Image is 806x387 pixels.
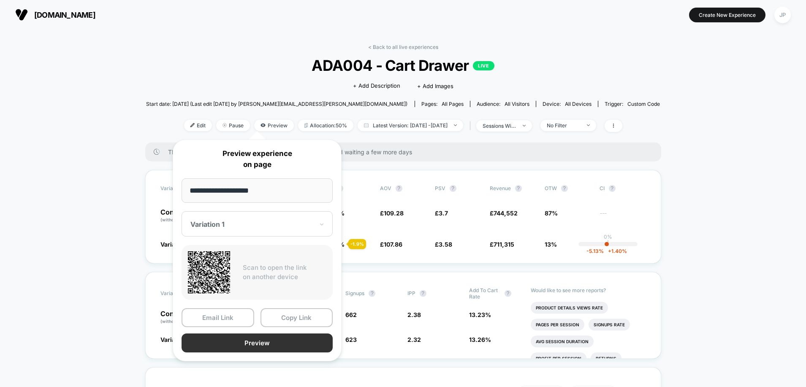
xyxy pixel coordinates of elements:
span: IPP [407,290,415,296]
span: Preview [254,120,294,131]
li: Avg Session Duration [531,336,594,347]
span: £ [490,241,514,248]
span: + [608,248,611,254]
span: Custom Code [627,101,660,107]
p: LIVE [473,61,494,70]
span: Start date: [DATE] (Last edit [DATE] by [PERSON_NAME][EMAIL_ADDRESS][PERSON_NAME][DOMAIN_NAME]) [146,101,407,107]
span: £ [435,210,448,217]
span: Revenue [490,185,511,191]
button: ? [515,185,522,192]
span: 3.7 [439,210,448,217]
span: £ [380,210,404,217]
button: Create New Experience [689,8,765,22]
li: Signups Rate [589,319,630,331]
button: Preview [182,333,333,352]
button: ? [505,290,511,297]
button: Copy Link [261,308,333,327]
button: ? [420,290,426,297]
div: sessions with impression [483,123,516,129]
span: CI [600,185,646,192]
span: ADA004 - Cart Drawer [172,56,635,74]
img: end [223,123,227,127]
span: 744,552 [494,210,518,217]
div: - 1.9 % [348,239,366,249]
span: PSV [435,185,445,191]
span: 107.86 [384,241,402,248]
img: edit [190,123,195,127]
span: [DOMAIN_NAME] [34,11,95,19]
img: end [523,125,526,126]
div: No Filter [547,122,581,129]
img: end [587,124,590,126]
div: Trigger: [605,101,660,107]
p: | [607,240,609,246]
span: 662 [345,311,357,318]
span: all pages [442,101,464,107]
span: 2.32 [407,336,421,343]
p: Would like to see more reports? [531,287,646,293]
span: 13.26 % [469,336,491,343]
span: Edit [184,120,212,131]
span: There are still no statistically significant results. We recommend waiting a few more days [168,148,644,156]
span: Device: [536,101,598,107]
span: -5.13 % [586,248,604,254]
span: 3.58 [439,241,452,248]
img: end [454,124,457,126]
button: ? [609,185,616,192]
button: ? [450,185,456,192]
span: --- [600,211,646,223]
span: 1.40 % [604,248,627,254]
span: Allocation: 50% [298,120,353,131]
button: ? [561,185,568,192]
div: JP [774,7,791,23]
p: 0% [604,234,612,240]
span: AOV [380,185,391,191]
span: 109.28 [384,210,404,217]
span: 13% [545,241,557,248]
span: Add To Cart Rate [469,287,500,300]
li: Pages Per Session [531,319,584,331]
p: Control [160,209,207,223]
span: £ [380,241,402,248]
span: All Visitors [505,101,529,107]
li: Product Details Views Rate [531,302,608,314]
span: 711,315 [494,241,514,248]
span: | [467,120,476,132]
button: ? [396,185,402,192]
span: Variation [160,287,207,300]
button: ? [369,290,375,297]
span: all devices [565,101,592,107]
button: [DOMAIN_NAME] [13,8,98,21]
img: Visually logo [15,8,28,21]
span: £ [435,241,452,248]
span: Latest Version: [DATE] - [DATE] [358,120,463,131]
img: calendar [364,123,369,127]
a: < Back to all live experiences [368,44,438,50]
span: (without changes) [160,217,198,222]
span: Variation 1 [160,336,190,343]
div: Audience: [477,101,529,107]
span: (without changes) [160,319,198,324]
span: Variation 1 [160,241,190,248]
span: + Add Images [417,83,453,89]
span: Variation [160,185,207,192]
li: Returns [591,352,621,364]
div: Pages: [421,101,464,107]
span: 2.38 [407,311,421,318]
p: Preview experience on page [182,148,333,170]
p: Control [160,310,214,325]
img: rebalance [304,123,308,128]
p: Scan to open the link on another device [243,263,326,282]
span: Signups [345,290,364,296]
button: JP [772,6,793,24]
span: + Add Description [353,82,400,90]
span: 13.23 % [469,311,491,318]
span: 623 [345,336,357,343]
li: Profit Per Session [531,352,586,364]
button: Email Link [182,308,254,327]
span: OTW [545,185,591,192]
span: £ [490,210,518,217]
span: Pause [216,120,250,131]
span: 87% [545,210,558,217]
